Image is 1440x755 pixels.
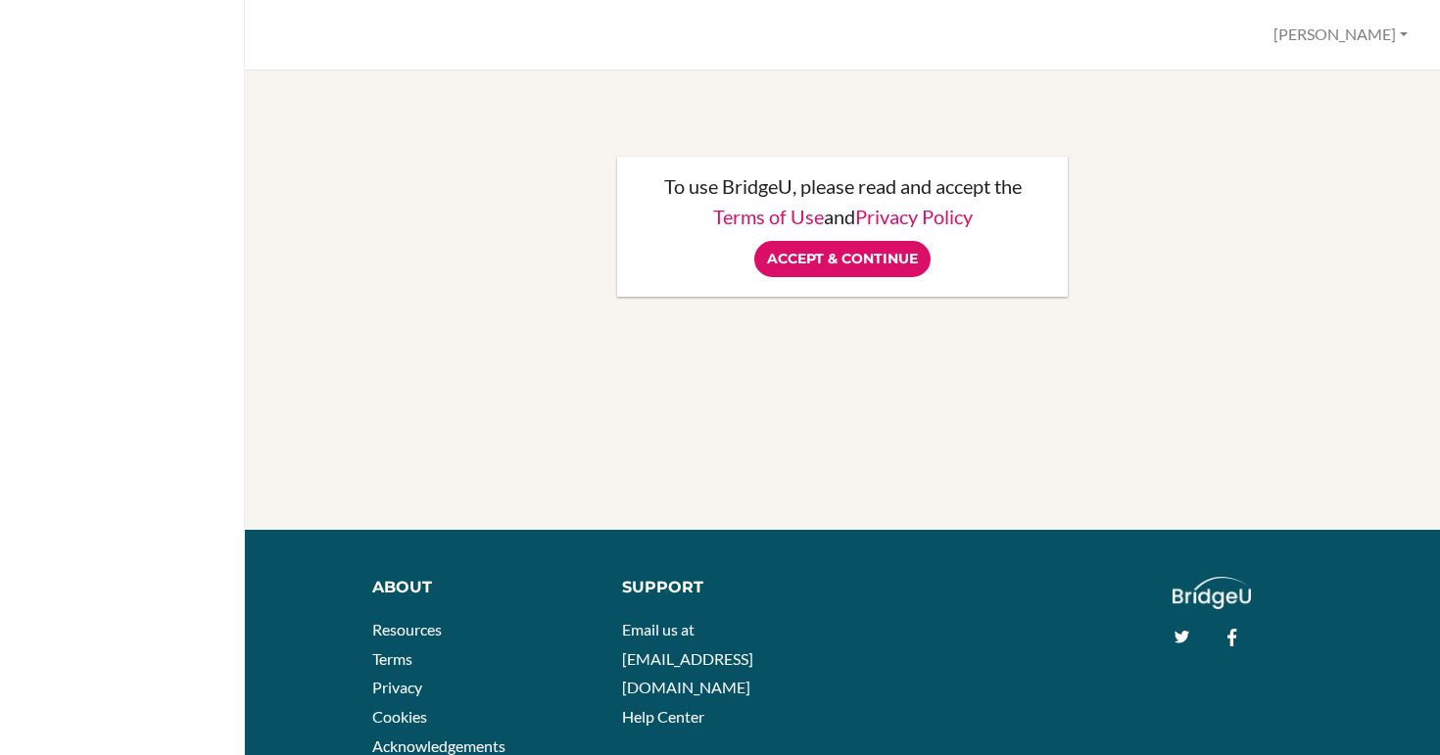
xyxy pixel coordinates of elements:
[372,707,427,726] a: Cookies
[637,176,1048,196] p: To use BridgeU, please read and accept the
[1173,577,1252,609] img: logo_white@2x-f4f0deed5e89b7ecb1c2cc34c3e3d731f90f0f143d5ea2071677605dd97b5244.png
[372,736,505,755] a: Acknowledgements
[372,678,422,696] a: Privacy
[372,620,442,638] a: Resources
[622,707,704,726] a: Help Center
[754,241,931,277] input: Accept & Continue
[372,649,412,668] a: Terms
[637,207,1048,226] p: and
[1265,17,1416,53] button: [PERSON_NAME]
[622,577,828,599] div: Support
[713,205,824,228] a: Terms of Use
[372,577,593,599] div: About
[855,205,973,228] a: Privacy Policy
[622,620,753,696] a: Email us at [EMAIL_ADDRESS][DOMAIN_NAME]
